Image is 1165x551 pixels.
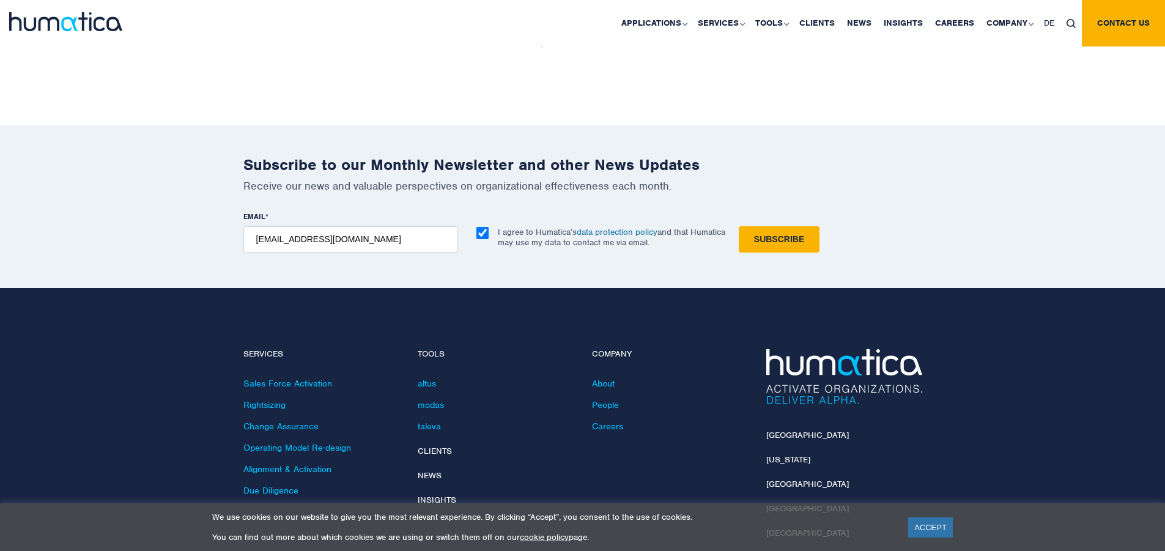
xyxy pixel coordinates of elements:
[243,212,265,221] span: EMAIL
[418,378,436,389] a: altus
[1044,18,1054,28] span: DE
[418,495,456,505] a: Insights
[418,446,452,456] a: Clients
[243,399,286,410] a: Rightsizing
[739,226,819,253] input: Subscribe
[243,485,298,496] a: Due Diligence
[9,12,122,31] img: logo
[766,430,849,440] a: [GEOGRAPHIC_DATA]
[592,399,619,410] a: People
[243,349,399,360] h4: Services
[418,349,574,360] h4: Tools
[418,421,441,432] a: taleva
[243,155,922,174] h2: Subscribe to our Monthly Newsletter and other News Updates
[243,421,319,432] a: Change Assurance
[243,179,922,193] p: Receive our news and valuable perspectives on organizational effectiveness each month.
[476,227,489,239] input: I agree to Humatica’sdata protection policyand that Humatica may use my data to contact me via em...
[498,227,725,248] p: I agree to Humatica’s and that Humatica may use my data to contact me via email.
[766,349,922,404] img: Humatica
[766,454,810,465] a: [US_STATE]
[243,442,351,453] a: Operating Model Re-design
[592,349,748,360] h4: Company
[418,399,444,410] a: modas
[592,378,615,389] a: About
[212,512,893,522] p: We use cookies on our website to give you the most relevant experience. By clicking “Accept”, you...
[520,532,569,542] a: cookie policy
[243,226,458,253] input: name@company.com
[766,479,849,489] a: [GEOGRAPHIC_DATA]
[212,532,893,542] p: You can find out more about which cookies we are using or switch them off on our page.
[908,517,953,538] a: ACCEPT
[1067,19,1076,28] img: search_icon
[592,421,623,432] a: Careers
[418,470,442,481] a: News
[577,227,657,237] a: data protection policy
[243,464,331,475] a: Alignment & Activation
[243,378,332,389] a: Sales Force Activation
